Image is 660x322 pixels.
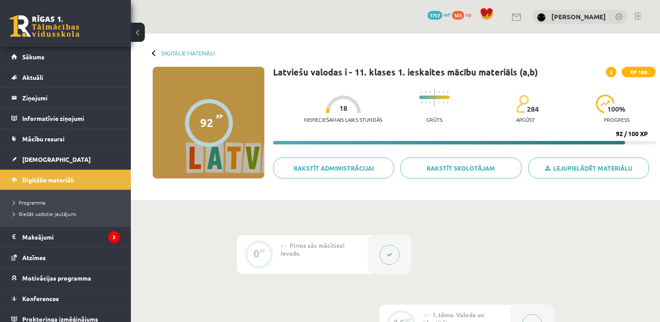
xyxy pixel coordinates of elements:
[280,242,287,249] span: #1
[11,129,120,149] a: Mācību resursi
[447,101,448,103] img: icon-short-line-57e1e144782c952c97e751825c79c345078a6d821885a25fce030b3d8c18986b.svg
[400,158,521,178] a: Rakstīt skolotājam
[596,95,615,113] img: icon-progress-161ccf0a02000e728c5f80fcf4c31c7af3da0e1684b2b1d7c360e028c24a22f1.svg
[425,101,426,103] img: icon-short-line-57e1e144782c952c97e751825c79c345078a6d821885a25fce030b3d8c18986b.svg
[551,12,606,21] a: [PERSON_NAME]
[13,210,122,218] a: Biežāk uzdotie jautājumi
[22,227,120,247] legend: Maksājumi
[13,210,76,217] span: Biežāk uzdotie jautājumi
[11,268,120,288] a: Motivācijas programma
[430,91,431,93] img: icon-short-line-57e1e144782c952c97e751825c79c345078a6d821885a25fce030b3d8c18986b.svg
[22,135,65,143] span: Mācību resursi
[22,253,46,261] span: Atzīmes
[421,101,422,103] img: icon-short-line-57e1e144782c952c97e751825c79c345078a6d821885a25fce030b3d8c18986b.svg
[516,116,535,123] p: apgūst
[447,91,448,93] img: icon-short-line-57e1e144782c952c97e751825c79c345078a6d821885a25fce030b3d8c18986b.svg
[465,11,471,18] span: xp
[22,108,120,128] legend: Informatīvie ziņojumi
[622,67,656,77] span: XP 100
[427,11,442,20] span: 1757
[452,11,464,20] span: 503
[421,91,422,93] img: icon-short-line-57e1e144782c952c97e751825c79c345078a6d821885a25fce030b3d8c18986b.svg
[438,101,439,103] img: icon-short-line-57e1e144782c952c97e751825c79c345078a6d821885a25fce030b3d8c18986b.svg
[11,67,120,87] a: Aktuāli
[11,247,120,267] a: Atzīmes
[22,88,120,108] legend: Ziņojumi
[444,11,451,18] span: mP
[604,116,629,123] p: progress
[430,101,431,103] img: icon-short-line-57e1e144782c952c97e751825c79c345078a6d821885a25fce030b3d8c18986b.svg
[426,116,442,123] p: Grūts
[304,116,382,123] p: Nepieciešamais laiks stundās
[260,248,266,253] div: XP
[427,11,451,18] a: 1757 mP
[22,176,74,184] span: Digitālie materiāli
[161,50,215,56] a: Digitālie materiāli
[537,13,546,22] img: Darja Koroļova
[13,199,45,206] span: Programma
[280,241,345,257] span: Pirms sāc mācīties! Ievads.
[438,91,439,93] img: icon-short-line-57e1e144782c952c97e751825c79c345078a6d821885a25fce030b3d8c18986b.svg
[200,116,213,129] div: 92
[423,312,430,319] span: #2
[22,274,91,282] span: Motivācijas programma
[443,91,444,93] img: icon-short-line-57e1e144782c952c97e751825c79c345078a6d821885a25fce030b3d8c18986b.svg
[108,231,120,243] i: 3
[11,288,120,308] a: Konferences
[452,11,475,18] a: 503 xp
[425,91,426,93] img: icon-short-line-57e1e144782c952c97e751825c79c345078a6d821885a25fce030b3d8c18986b.svg
[528,158,649,178] a: Lejupielādēt materiālu
[22,295,59,302] span: Konferences
[434,89,435,106] img: icon-long-line-d9ea69661e0d244f92f715978eff75569469978d946b2353a9bb055b3ed8787d.svg
[273,67,538,77] h1: Latviešu valodas i - 11. klases 1. ieskaites mācību materiāls (a,b)
[11,88,120,108] a: Ziņojumi
[13,199,122,206] a: Programma
[22,155,91,163] span: [DEMOGRAPHIC_DATA]
[273,158,394,178] a: Rakstīt administrācijai
[216,113,223,119] span: XP
[11,149,120,169] a: [DEMOGRAPHIC_DATA]
[11,170,120,190] a: Digitālie materiāli
[253,250,260,257] div: 0
[516,95,529,113] img: students-c634bb4e5e11cddfef0936a35e636f08e4e9abd3cc4e673bd6f9a4125e45ecb1.svg
[11,227,120,247] a: Maksājumi3
[527,105,539,113] span: 284
[11,47,120,67] a: Sākums
[22,73,43,81] span: Aktuāli
[11,108,120,128] a: Informatīvie ziņojumi
[10,15,79,37] a: Rīgas 1. Tālmācības vidusskola
[443,101,444,103] img: icon-short-line-57e1e144782c952c97e751825c79c345078a6d821885a25fce030b3d8c18986b.svg
[22,53,44,61] span: Sākums
[607,105,626,113] span: 100 %
[339,104,347,112] span: 18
